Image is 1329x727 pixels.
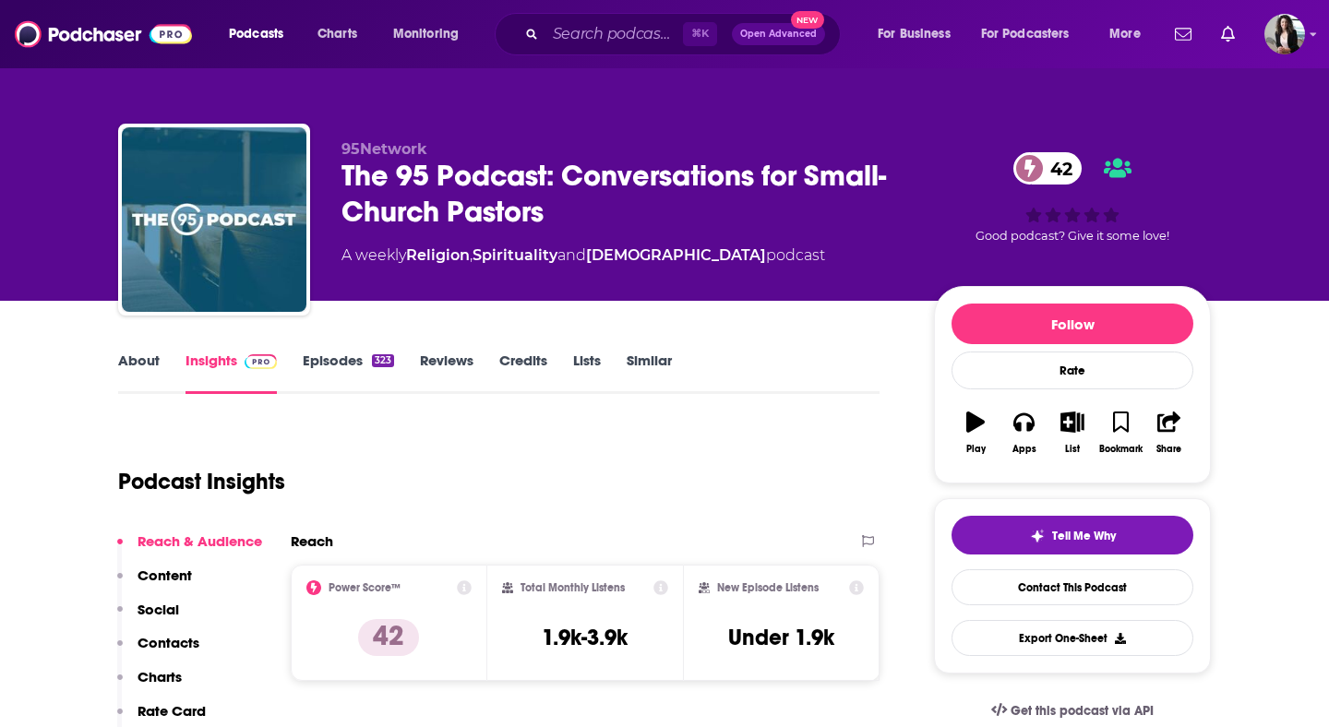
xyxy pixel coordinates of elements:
[545,19,683,49] input: Search podcasts, credits, & more...
[138,702,206,720] p: Rate Card
[138,532,262,550] p: Reach & Audience
[952,352,1193,389] div: Rate
[1013,152,1082,185] a: 42
[186,352,277,394] a: InsightsPodchaser Pro
[118,352,160,394] a: About
[542,624,628,651] h3: 1.9k-3.9k
[341,244,825,267] div: A weekly podcast
[586,246,766,264] a: [DEMOGRAPHIC_DATA]
[966,444,986,455] div: Play
[1264,14,1305,54] img: User Profile
[341,140,427,158] span: 95Network
[1096,19,1164,49] button: open menu
[740,30,817,39] span: Open Advanced
[1011,703,1154,719] span: Get this podcast via API
[1065,444,1080,455] div: List
[138,668,182,685] p: Charts
[470,246,473,264] span: ,
[1264,14,1305,54] span: Logged in as ElizabethCole
[117,601,179,635] button: Social
[473,246,557,264] a: Spirituality
[1109,21,1141,47] span: More
[117,532,262,566] button: Reach & Audience
[1214,18,1242,50] a: Show notifications dropdown
[229,21,283,47] span: Podcasts
[138,566,192,584] p: Content
[380,19,483,49] button: open menu
[573,352,601,394] a: Lists
[976,229,1169,243] span: Good podcast? Give it some love!
[1096,399,1144,466] button: Bookmark
[138,634,199,651] p: Contacts
[521,581,625,594] h2: Total Monthly Listens
[305,19,368,49] a: Charts
[117,566,192,601] button: Content
[1264,14,1305,54] button: Show profile menu
[1156,444,1181,455] div: Share
[245,354,277,369] img: Podchaser Pro
[291,532,333,550] h2: Reach
[969,19,1096,49] button: open menu
[1048,399,1096,466] button: List
[1052,529,1116,543] span: Tell Me Why
[952,620,1193,656] button: Export One-Sheet
[1030,529,1045,543] img: tell me why sparkle
[732,23,825,45] button: Open AdvancedNew
[122,127,306,312] img: The 95 Podcast: Conversations for Small-Church Pastors
[791,11,824,29] span: New
[557,246,586,264] span: and
[878,21,951,47] span: For Business
[420,352,473,394] a: Reviews
[317,21,357,47] span: Charts
[728,624,834,651] h3: Under 1.9k
[303,352,394,394] a: Episodes323
[118,468,285,495] h1: Podcast Insights
[1099,444,1143,455] div: Bookmark
[865,19,974,49] button: open menu
[138,601,179,618] p: Social
[952,399,1000,466] button: Play
[1145,399,1193,466] button: Share
[934,140,1211,255] div: 42Good podcast? Give it some love!
[627,352,672,394] a: Similar
[393,21,459,47] span: Monitoring
[952,569,1193,605] a: Contact This Podcast
[717,581,819,594] h2: New Episode Listens
[15,17,192,52] img: Podchaser - Follow, Share and Rate Podcasts
[1012,444,1036,455] div: Apps
[216,19,307,49] button: open menu
[358,619,419,656] p: 42
[1167,18,1199,50] a: Show notifications dropdown
[117,668,182,702] button: Charts
[329,581,401,594] h2: Power Score™
[1032,152,1082,185] span: 42
[981,21,1070,47] span: For Podcasters
[406,246,470,264] a: Religion
[512,13,858,55] div: Search podcasts, credits, & more...
[499,352,547,394] a: Credits
[952,516,1193,554] button: tell me why sparkleTell Me Why
[372,354,394,367] div: 323
[683,22,717,46] span: ⌘ K
[117,634,199,668] button: Contacts
[952,304,1193,344] button: Follow
[1000,399,1048,466] button: Apps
